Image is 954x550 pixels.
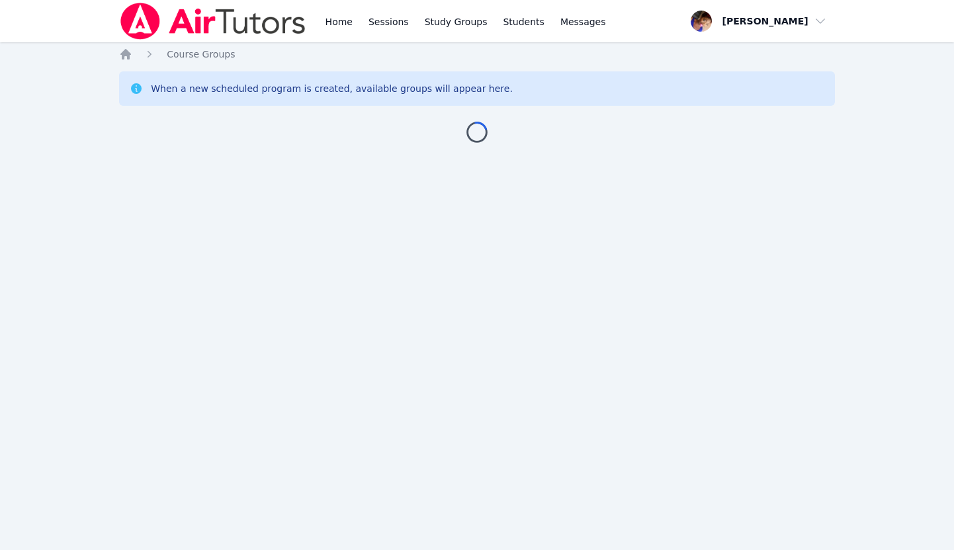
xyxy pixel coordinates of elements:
a: Course Groups [167,48,235,61]
nav: Breadcrumb [119,48,835,61]
span: Messages [560,15,606,28]
img: Air Tutors [119,3,306,40]
div: When a new scheduled program is created, available groups will appear here. [151,82,513,95]
span: Course Groups [167,49,235,59]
